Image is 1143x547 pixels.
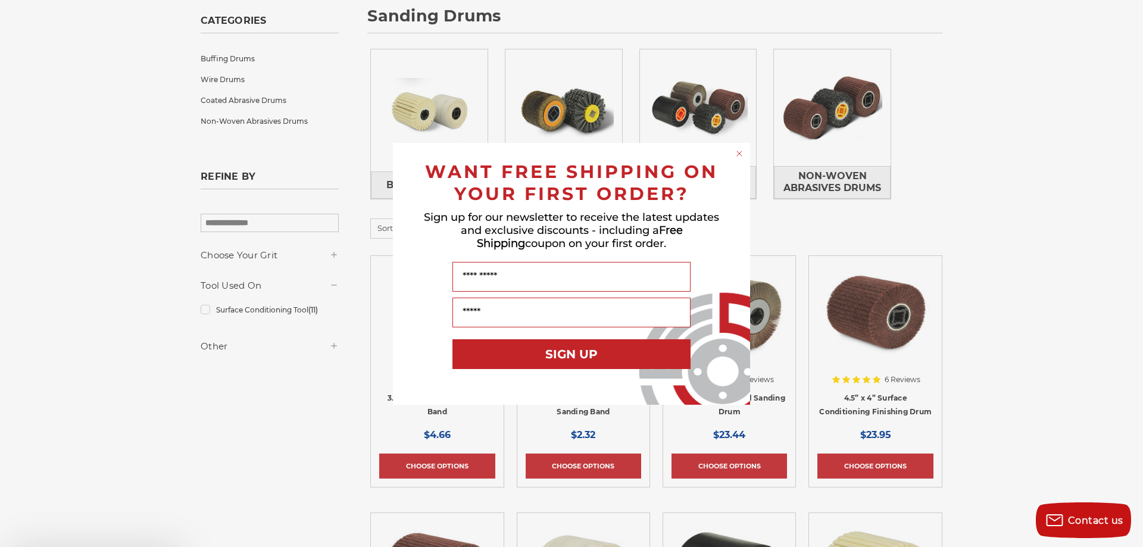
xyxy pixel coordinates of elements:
span: Free Shipping [477,224,683,250]
span: Contact us [1068,515,1123,526]
button: Close dialog [733,148,745,160]
button: SIGN UP [452,339,691,369]
span: WANT FREE SHIPPING ON YOUR FIRST ORDER? [425,161,718,205]
button: Contact us [1036,502,1131,538]
span: Sign up for our newsletter to receive the latest updates and exclusive discounts - including a co... [424,211,719,250]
